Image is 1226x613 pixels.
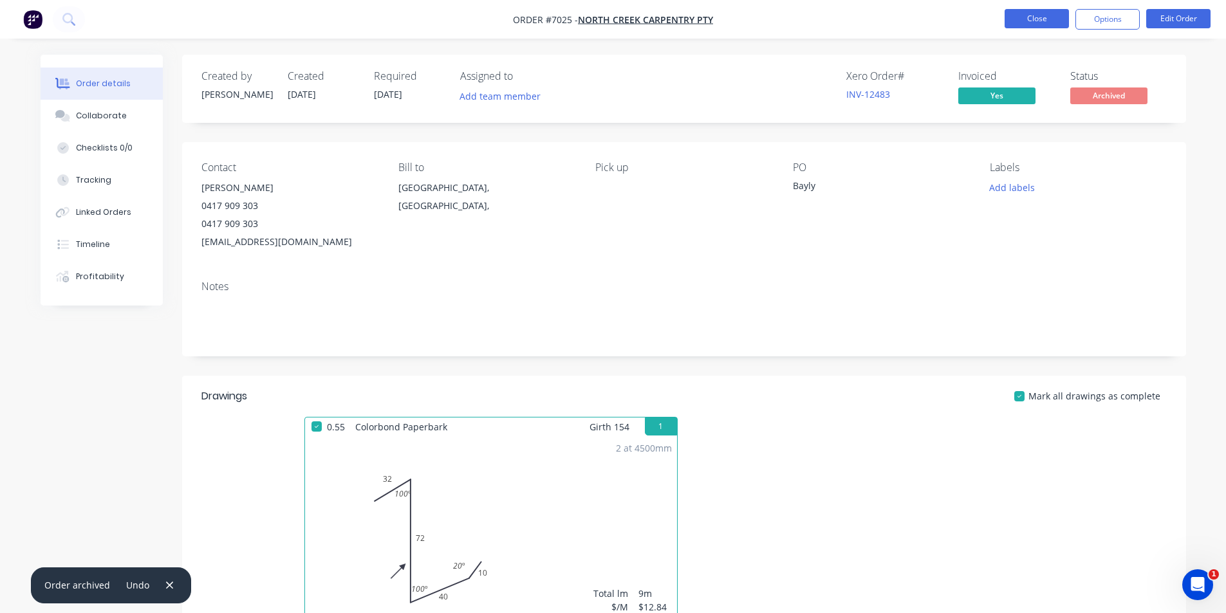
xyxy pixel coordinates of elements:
[793,161,969,174] div: PO
[398,161,575,174] div: Bill to
[1005,9,1069,28] button: Close
[322,417,350,436] span: 0.55
[120,576,156,594] button: Undo
[990,161,1166,174] div: Labels
[645,417,677,435] button: 1
[201,215,378,233] div: 0417 909 303
[23,10,42,29] img: Factory
[578,14,713,26] a: North creek carpentry pty
[374,88,402,100] span: [DATE]
[76,110,127,122] div: Collaborate
[460,87,548,105] button: Add team member
[201,179,378,251] div: [PERSON_NAME]0417 909 3030417 909 303[EMAIL_ADDRESS][DOMAIN_NAME]
[1075,9,1140,30] button: Options
[41,68,163,100] button: Order details
[76,78,131,89] div: Order details
[288,70,358,82] div: Created
[76,206,131,218] div: Linked Orders
[513,14,578,26] span: Order #7025 -
[595,161,772,174] div: Pick up
[41,228,163,261] button: Timeline
[793,179,954,197] div: Bayly
[846,88,890,100] a: INV-12483
[288,88,316,100] span: [DATE]
[41,164,163,196] button: Tracking
[398,179,575,220] div: [GEOGRAPHIC_DATA], [GEOGRAPHIC_DATA],
[44,578,110,592] div: Order archived
[460,70,589,82] div: Assigned to
[76,239,110,250] div: Timeline
[1182,569,1213,600] iframe: Intercom live chat
[1070,87,1147,104] span: Archived
[958,70,1055,82] div: Invoiced
[41,100,163,132] button: Collaborate
[201,389,247,404] div: Drawings
[76,271,124,282] div: Profitability
[201,161,378,174] div: Contact
[616,441,672,455] div: 2 at 4500mm
[201,179,378,197] div: [PERSON_NAME]
[76,142,133,154] div: Checklists 0/0
[638,587,672,600] div: 9m
[593,587,628,600] div: Total lm
[41,132,163,164] button: Checklists 0/0
[846,70,943,82] div: Xero Order #
[1070,70,1167,82] div: Status
[958,87,1036,104] span: Yes
[201,197,378,215] div: 0417 909 303
[201,87,272,101] div: [PERSON_NAME]
[452,87,547,105] button: Add team member
[350,417,452,436] span: Colorbond Paperbark
[201,233,378,251] div: [EMAIL_ADDRESS][DOMAIN_NAME]
[41,261,163,293] button: Profitability
[398,179,575,215] div: [GEOGRAPHIC_DATA], [GEOGRAPHIC_DATA],
[1146,9,1211,28] button: Edit Order
[1028,389,1160,403] span: Mark all drawings as complete
[374,70,445,82] div: Required
[76,174,111,186] div: Tracking
[983,179,1042,196] button: Add labels
[201,280,1167,293] div: Notes
[590,417,629,436] span: Girth 154
[201,70,272,82] div: Created by
[1209,569,1219,580] span: 1
[41,196,163,228] button: Linked Orders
